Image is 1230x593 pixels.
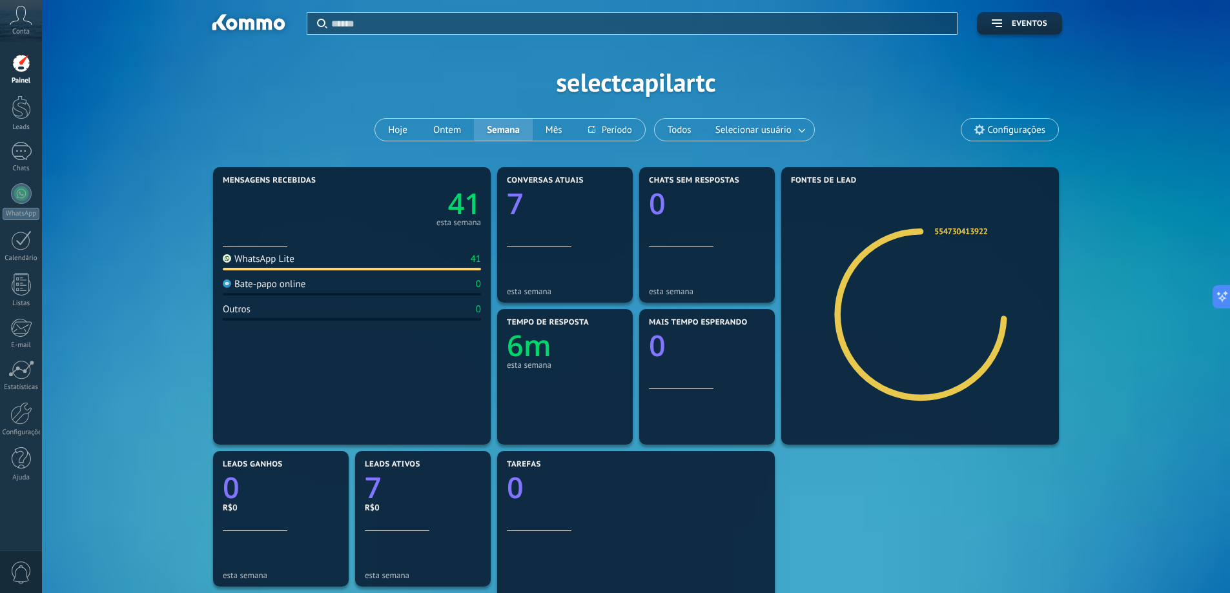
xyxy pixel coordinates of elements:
[352,184,481,223] a: 41
[533,119,575,141] button: Mês
[655,119,704,141] button: Todos
[1012,19,1047,28] span: Eventos
[649,326,666,365] text: 0
[791,176,857,185] span: Fontes de lead
[223,303,251,316] div: Outros
[507,360,623,370] div: esta semana
[649,318,748,327] span: Mais tempo esperando
[3,299,40,308] div: Listas
[223,502,339,513] div: R$0
[507,286,623,296] div: esta semana
[223,279,231,288] img: Bate-papo online
[575,119,645,141] button: Período
[934,226,987,237] a: 554730413922
[507,184,524,223] text: 7
[507,176,584,185] span: Conversas atuais
[436,219,481,226] div: esta semana
[649,176,739,185] span: Chats sem respostas
[223,253,294,265] div: WhatsApp Lite
[365,468,481,507] a: 7
[3,383,40,392] div: Estatísticas
[977,12,1062,35] button: Eventos
[3,165,40,173] div: Chats
[704,119,814,141] button: Selecionar usuário
[223,278,305,290] div: Bate-papo online
[3,77,40,85] div: Painel
[223,460,283,469] span: Leads ganhos
[474,119,533,141] button: Semana
[476,278,481,290] div: 0
[365,502,481,513] div: R$0
[223,570,339,580] div: esta semana
[223,468,240,507] text: 0
[365,570,481,580] div: esta semana
[3,123,40,132] div: Leads
[713,121,794,139] span: Selecionar usuário
[507,318,589,327] span: Tempo de resposta
[476,303,481,316] div: 0
[223,468,339,507] a: 0
[649,286,765,296] div: esta semana
[365,468,382,507] text: 7
[365,460,420,469] span: Leads ativos
[3,428,40,437] div: Configurações
[375,119,420,141] button: Hoje
[223,176,316,185] span: Mensagens recebidas
[507,460,541,469] span: Tarefas
[3,208,39,220] div: WhatsApp
[12,28,30,36] span: Conta
[3,254,40,263] div: Calendário
[507,326,551,365] text: 6m
[3,341,40,350] div: E-mail
[649,184,666,223] text: 0
[507,468,524,507] text: 0
[3,474,40,482] div: Ajuda
[223,254,231,263] img: WhatsApp Lite
[988,125,1045,136] span: Configurações
[507,468,765,507] a: 0
[448,184,481,223] text: 41
[420,119,474,141] button: Ontem
[471,253,481,265] div: 41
